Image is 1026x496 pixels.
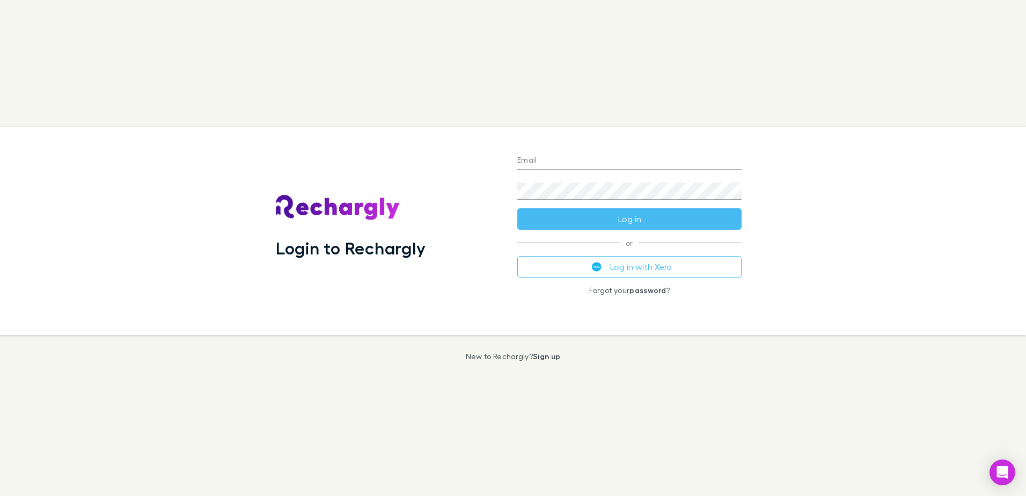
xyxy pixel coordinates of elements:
p: Forgot your ? [517,286,742,295]
img: Xero's logo [592,262,602,272]
h1: Login to Rechargly [276,238,426,258]
a: Sign up [533,352,560,361]
img: Rechargly's Logo [276,195,400,221]
button: Log in with Xero [517,256,742,278]
p: New to Rechargly? [466,352,561,361]
span: or [517,243,742,243]
div: Open Intercom Messenger [990,459,1015,485]
a: password [629,286,666,295]
button: Log in [517,208,742,230]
